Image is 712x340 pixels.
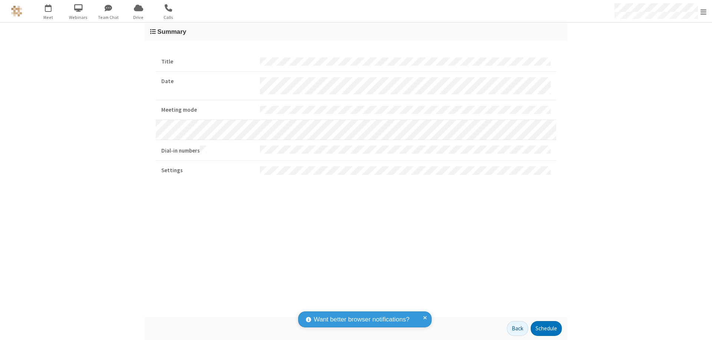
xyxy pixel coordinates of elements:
span: Calls [155,14,182,21]
button: Back [507,321,528,336]
button: Schedule [531,321,562,336]
span: Drive [125,14,152,21]
span: Summary [157,28,186,35]
strong: Meeting mode [161,106,254,114]
span: Webinars [65,14,92,21]
span: Team Chat [95,14,122,21]
img: QA Selenium DO NOT DELETE OR CHANGE [11,6,22,17]
strong: Title [161,58,254,66]
strong: Settings [161,166,254,175]
strong: Date [161,77,254,86]
span: Want better browser notifications? [314,315,409,324]
strong: Dial-in numbers [161,146,254,155]
span: Meet [34,14,62,21]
